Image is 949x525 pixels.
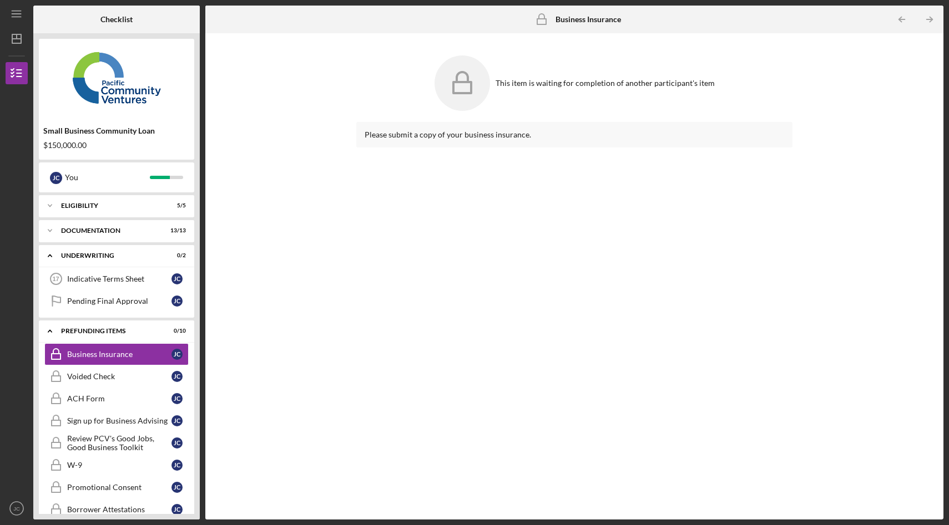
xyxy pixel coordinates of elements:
a: Voided CheckJC [44,365,189,388]
a: Sign up for Business AdvisingJC [44,410,189,432]
a: 17Indicative Terms SheetJC [44,268,189,290]
div: Prefunding Items [61,328,158,334]
img: Product logo [39,44,194,111]
div: J C [171,393,183,404]
div: 0 / 2 [166,252,186,259]
div: J C [171,273,183,284]
div: Documentation [61,227,158,234]
div: ACH Form [67,394,171,403]
div: J C [171,295,183,307]
a: Business InsuranceJC [44,343,189,365]
div: Promotional Consent [67,483,171,492]
a: Review PCV's Good Jobs, Good Business ToolkitJC [44,432,189,454]
div: Small Business Community Loan [43,126,190,135]
a: ACH FormJC [44,388,189,410]
div: Indicative Terms Sheet [67,274,171,283]
div: $150,000.00 [43,141,190,150]
div: This item is waiting for completion of another participant's item [496,79,715,88]
div: You [65,168,150,187]
tspan: 17 [52,276,59,282]
div: Sign up for Business Advising [67,416,171,425]
a: Promotional ConsentJC [44,476,189,498]
div: J C [171,460,183,471]
a: Pending Final ApprovalJC [44,290,189,312]
div: J C [171,482,183,493]
div: J C [50,172,62,184]
div: Borrower Attestations [67,505,171,514]
div: Business Insurance [67,350,171,359]
text: JC [13,506,20,512]
button: JC [6,497,28,519]
div: Pending Final Approval [67,297,171,305]
div: Review PCV's Good Jobs, Good Business Toolkit [67,434,171,452]
div: Underwriting [61,252,158,259]
div: 5 / 5 [166,202,186,209]
div: 13 / 13 [166,227,186,234]
div: J C [171,371,183,382]
div: 0 / 10 [166,328,186,334]
b: Business Insurance [556,15,621,24]
div: J C [171,349,183,360]
div: Eligibility [61,202,158,209]
b: Checklist [100,15,133,24]
a: W-9JC [44,454,189,476]
div: J C [171,504,183,515]
a: Borrower AttestationsJC [44,498,189,521]
div: J C [171,437,183,448]
div: W-9 [67,461,171,470]
div: Voided Check [67,372,171,381]
div: Please submit a copy of your business insurance. [365,130,784,139]
div: J C [171,415,183,426]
